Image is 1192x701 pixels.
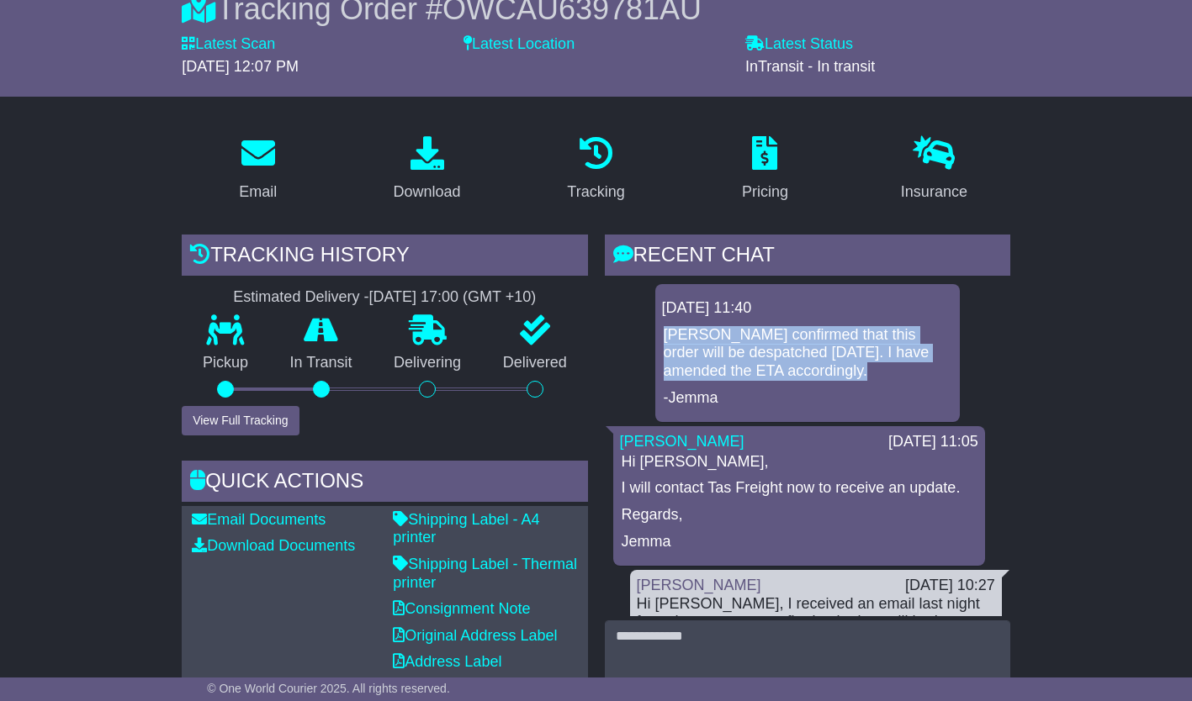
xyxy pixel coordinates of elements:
a: Consignment Note [393,600,530,617]
p: Regards, [622,506,977,524]
p: In Transit [269,354,373,372]
div: Insurance [901,181,967,203]
a: Insurance [890,130,978,209]
a: Tracking [556,130,635,209]
span: © One World Courier 2025. All rights reserved. [207,682,450,695]
a: Email [228,130,288,209]
div: Email [239,181,277,203]
label: Latest Scan [182,35,275,54]
div: [DATE] 11:05 [888,433,978,451]
label: Latest Status [745,35,853,54]
p: I will contact Tas Freight now to receive an update. [622,479,977,498]
div: Pricing [742,181,788,203]
a: Original Address Label [393,627,557,644]
a: Shipping Label - Thermal printer [393,556,577,591]
a: Download Documents [192,537,355,554]
div: [DATE] 10:27 [905,577,995,595]
div: Estimated Delivery - [182,288,587,307]
a: Email Documents [192,511,326,528]
p: [PERSON_NAME] confirmed that this order will be despatched [DATE]. I have amended the ETA accordi... [664,326,951,381]
div: RECENT CHAT [605,235,1010,280]
span: InTransit - In transit [745,58,875,75]
button: View Full Tracking [182,406,299,435]
div: Tracking history [182,235,587,280]
p: Hi [PERSON_NAME], [622,453,977,472]
label: Latest Location [464,35,575,54]
p: -Jemma [664,389,951,408]
a: Shipping Label - A4 printer [393,511,539,546]
div: [DATE] 17:00 (GMT +10) [368,288,536,307]
a: Pricing [731,130,799,209]
div: Quick Actions [182,461,587,506]
a: Download [383,130,472,209]
div: [DATE] 11:40 [662,299,953,318]
p: Jemma [622,533,977,551]
a: [PERSON_NAME] [620,433,744,450]
p: Pickup [182,354,269,372]
p: Delivering [373,354,482,372]
a: Address Label [393,653,501,670]
div: Download [394,181,461,203]
a: [PERSON_NAME] [637,577,761,593]
p: Delivered [482,354,588,372]
div: Tracking [567,181,624,203]
div: Hi [PERSON_NAME], I received an email last night from the customer confirming he has still had no... [637,595,995,667]
span: [DATE] 12:07 PM [182,58,299,75]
